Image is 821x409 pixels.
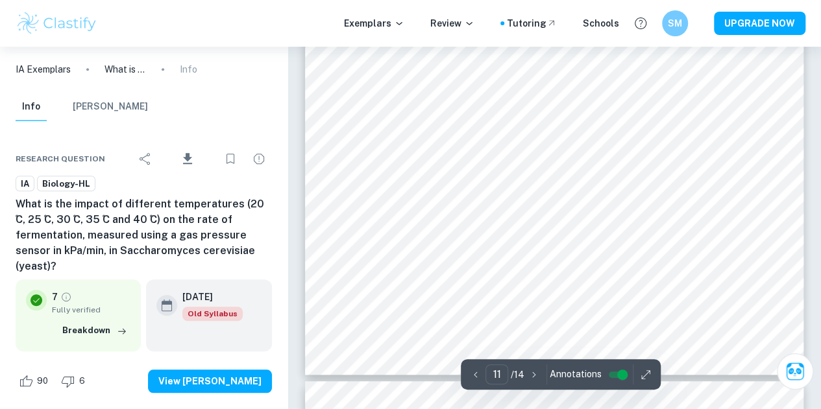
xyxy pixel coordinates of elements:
[38,178,95,191] span: Biology-HL
[59,321,130,340] button: Breakdown
[182,307,243,321] div: Starting from the May 2025 session, the Biology IA requirements have changed. It's OK to refer to...
[16,371,55,391] div: Like
[16,196,272,274] h6: What is the impact of different temperatures (20 ̊C, 25 ̊C, 30 ̊C, 35 ̊C and 40 ̊C) on the rate o...
[180,62,197,76] p: Info
[777,353,813,390] button: Ask Clai
[161,142,215,176] div: Download
[16,153,105,165] span: Research question
[217,146,243,172] div: Bookmark
[58,371,92,391] div: Dislike
[132,146,158,172] div: Share
[16,93,47,121] button: Info
[16,176,34,192] a: IA
[16,62,71,76] a: IA Exemplars
[246,146,272,172] div: Report issue
[37,176,95,192] a: Biology-HL
[30,375,55,388] span: 90
[182,290,232,304] h6: [DATE]
[507,16,557,30] a: Tutoring
[60,291,72,303] a: Grade fully verified
[73,93,148,121] button: [PERSON_NAME]
[583,16,619,30] a: Schools
[104,62,146,76] p: What is the impact of different temperatures (20 ̊C, 25 ̊C, 30 ̊C, 35 ̊C and 40 ̊C) on the rate o...
[148,369,272,393] button: View [PERSON_NAME]
[511,368,524,382] p: / 14
[72,375,92,388] span: 6
[550,368,602,381] span: Annotations
[668,16,683,30] h6: SM
[16,178,34,191] span: IA
[16,10,98,36] img: Clastify logo
[52,304,130,316] span: Fully verified
[430,16,474,30] p: Review
[714,12,805,35] button: UPGRADE NOW
[52,290,58,304] p: 7
[662,10,688,36] button: SM
[344,16,404,30] p: Exemplars
[182,307,243,321] span: Old Syllabus
[630,12,652,34] button: Help and Feedback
